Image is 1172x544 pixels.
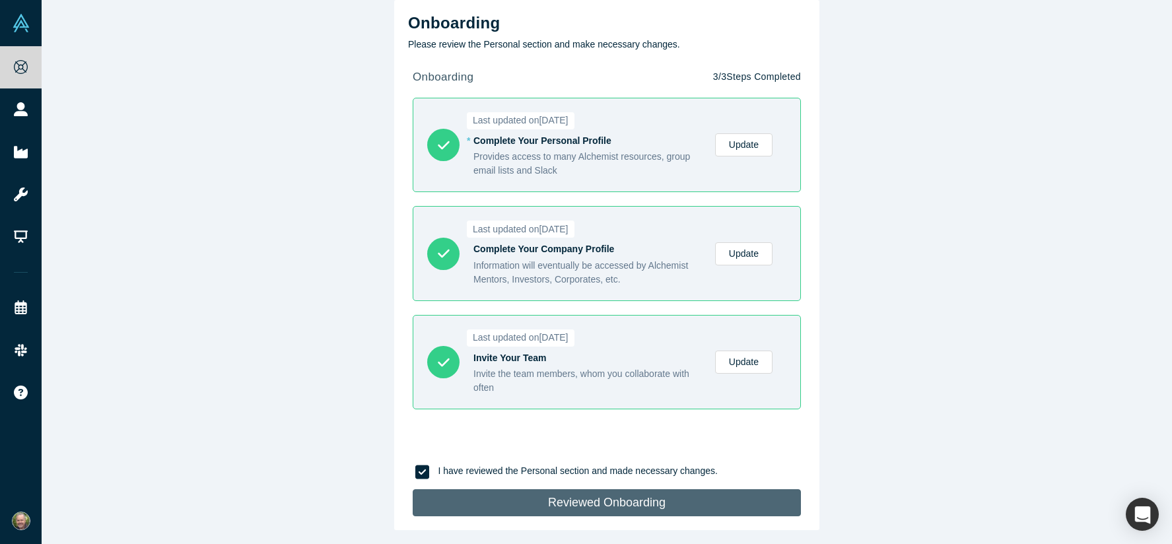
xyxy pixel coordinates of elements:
[413,489,801,516] button: Reviewed Onboarding
[438,464,718,478] p: I have reviewed the Personal section and made necessary changes.
[473,242,701,256] div: Complete Your Company Profile
[467,221,574,238] span: Last updated on [DATE]
[473,150,701,178] div: Provides access to many Alchemist resources, group email lists and Slack
[467,329,574,347] span: Last updated on [DATE]
[715,242,773,265] a: Update
[408,38,806,51] p: Please review the Personal section and make necessary changes.
[12,512,30,530] img: David Canavan's Account
[467,112,574,129] span: Last updated on [DATE]
[473,134,701,148] div: Complete Your Personal Profile
[473,367,701,395] div: Invite the team members, whom you collaborate with often
[12,14,30,32] img: Alchemist Vault Logo
[715,133,773,156] a: Update
[715,351,773,374] a: Update
[413,71,473,83] strong: onboarding
[473,351,701,365] div: Invite Your Team
[713,70,801,84] p: 3 / 3 Steps Completed
[408,14,806,33] h2: Onboarding
[473,259,701,287] div: Information will eventually be accessed by Alchemist Mentors, Investors, Corporates, etc.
